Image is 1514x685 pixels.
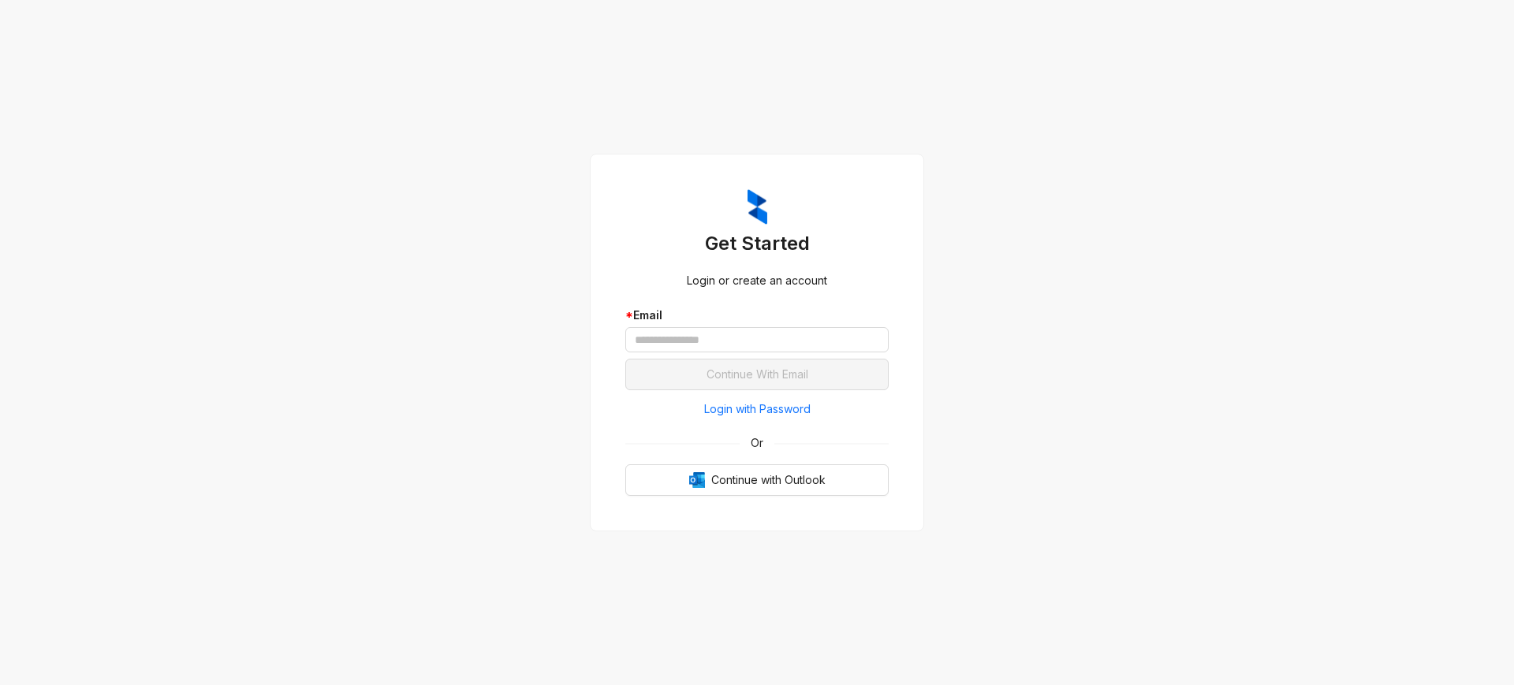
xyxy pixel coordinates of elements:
button: Continue With Email [625,359,889,390]
span: Login with Password [704,400,811,418]
div: Login or create an account [625,272,889,289]
h3: Get Started [625,231,889,256]
button: OutlookContinue with Outlook [625,464,889,496]
img: ZumaIcon [748,189,767,225]
img: Outlook [689,472,705,488]
div: Email [625,307,889,324]
span: Continue with Outlook [711,471,826,489]
span: Or [740,434,774,452]
button: Login with Password [625,396,889,422]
